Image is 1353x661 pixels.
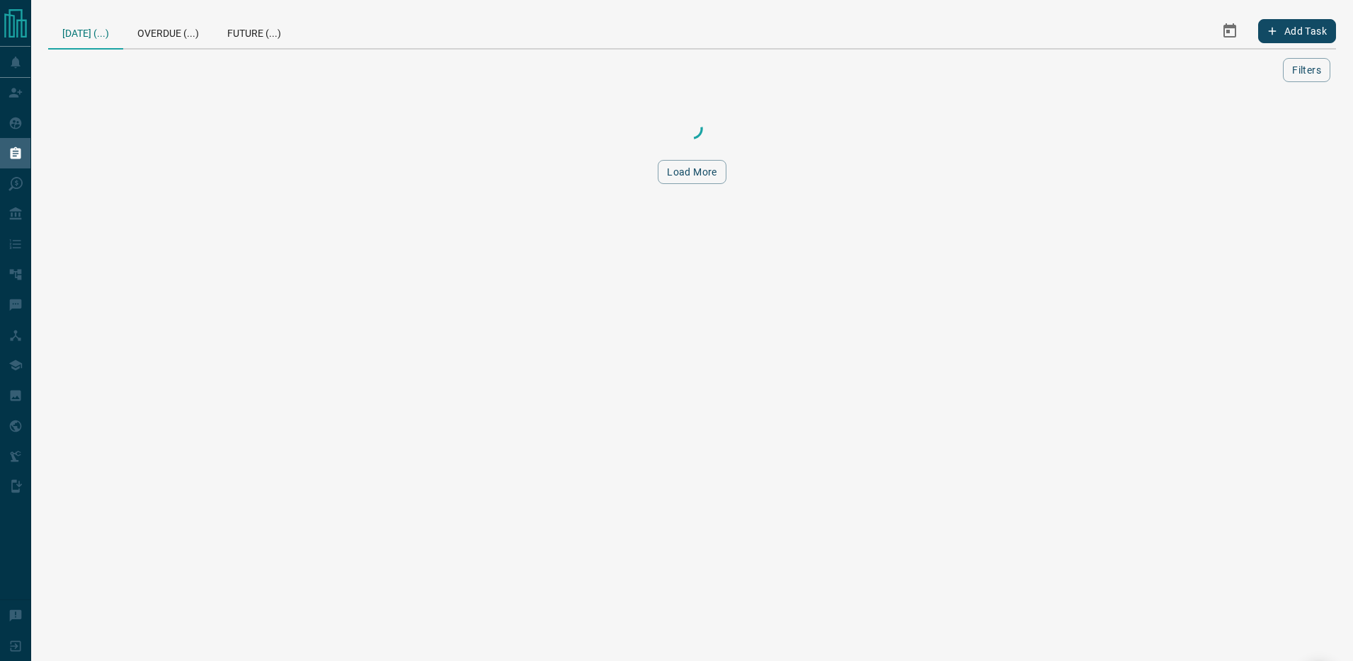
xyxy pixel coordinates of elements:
[213,14,295,48] div: Future (...)
[622,115,763,143] div: Loading
[1283,58,1330,82] button: Filters
[123,14,213,48] div: Overdue (...)
[1213,14,1247,48] button: Select Date Range
[1258,19,1336,43] button: Add Task
[48,14,123,50] div: [DATE] (...)
[658,160,726,184] button: Load More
